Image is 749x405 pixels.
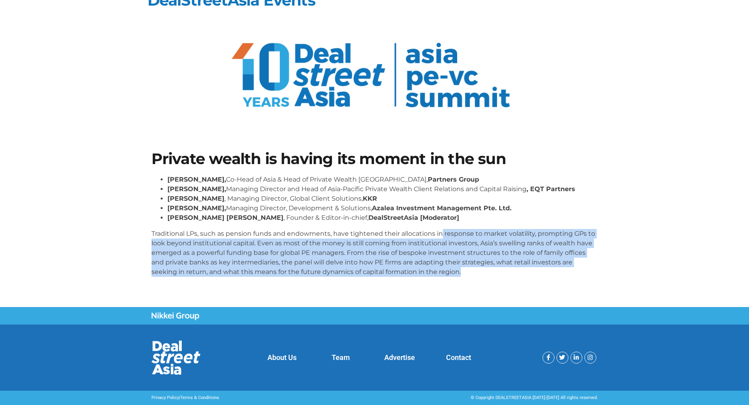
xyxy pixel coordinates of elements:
[267,353,297,362] a: About Us
[446,353,471,362] a: Contact
[428,176,479,183] strong: Partners Group
[372,204,511,212] strong: Azalea Investment Management Pte. Ltd.
[151,395,179,400] a: Privacy Policy
[167,204,226,212] strong: [PERSON_NAME],
[167,203,598,213] li: Managing Director, Development & Solutions,
[167,185,226,193] strong: [PERSON_NAME],
[151,229,598,277] p: Traditional LPs, such as pension funds and endowments, have tightened their allocations in respon...
[527,185,575,193] strong: , EQT Partners
[167,175,598,184] li: Co-Head of Asia & Head of Private Wealth [GEOGRAPHIC_DATA],
[167,214,283,221] strong: [PERSON_NAME] [PERSON_NAME]
[167,213,598,223] li: , Founder & Editor-in-chief,
[167,194,598,203] li: , Managing Director, Global Client Solutions,
[363,195,377,202] strong: KKR
[379,395,598,401] div: © Copyright DEALSTREETASIA [DATE]-[DATE] All rights reserved.
[151,395,371,401] p: |
[180,395,219,400] a: Terms & Conditions
[332,353,350,362] a: Team
[167,176,226,183] strong: [PERSON_NAME],
[384,353,415,362] a: Advertise
[151,151,598,166] h1: Private wealth is having its moment in the sun
[167,195,224,202] strong: [PERSON_NAME]
[151,312,199,320] img: Nikkei Group
[167,184,598,194] li: Managing Director and Head of Asia-Pacific Private Wealth Client Relations and Capital Raising
[368,214,459,221] strong: DealStreetAsia [Moderator]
